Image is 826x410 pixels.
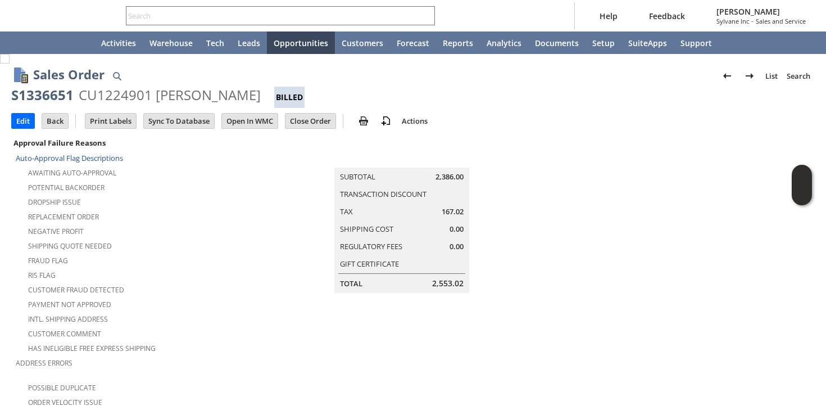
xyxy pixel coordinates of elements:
[94,31,143,54] a: Activities
[28,383,96,393] a: Possible Duplicate
[28,197,81,207] a: Dropship Issue
[340,241,402,251] a: Regulatory Fees
[435,172,464,182] span: 2,386.00
[143,31,199,54] a: Warehouse
[33,65,105,84] h1: Sales Order
[28,168,116,178] a: Awaiting Auto-Approval
[592,38,615,48] span: Setup
[222,114,278,128] input: Open In WMC
[144,114,214,128] input: Sync To Database
[238,38,260,48] span: Leads
[397,38,429,48] span: Forecast
[792,186,812,206] span: Oracle Guided Learning Widget. To move around, please hold and drag
[12,114,34,128] input: Edit
[74,36,88,49] svg: Home
[340,224,393,234] a: Shipping Cost
[357,114,370,128] img: print.svg
[792,165,812,205] iframe: Click here to launch Oracle Guided Learning Help Panel
[11,86,74,104] div: S1336651
[231,31,267,54] a: Leads
[16,153,123,163] a: Auto-Approval Flag Descriptions
[720,69,734,83] img: Previous
[340,206,353,217] a: Tax
[16,358,72,368] a: Address Errors
[28,300,111,309] a: Payment not approved
[761,67,782,85] a: List
[42,114,68,128] input: Back
[101,38,136,48] span: Activities
[436,31,480,54] a: Reports
[28,227,84,236] a: Negative Profit
[379,114,393,128] img: add-record.svg
[28,212,99,222] a: Replacement Order
[535,38,579,48] span: Documents
[149,38,193,48] span: Warehouse
[267,31,335,54] a: Opportunities
[628,38,667,48] span: SuiteApps
[28,329,101,339] a: Customer Comment
[743,69,756,83] img: Next
[28,241,112,251] a: Shipping Quote Needed
[79,86,261,104] div: CU1224901 [PERSON_NAME]
[274,87,305,108] div: Billed
[13,31,40,54] a: Recent Records
[47,36,61,49] svg: Shortcuts
[340,172,375,182] a: Subtotal
[126,9,419,22] input: Search
[621,31,674,54] a: SuiteApps
[342,38,383,48] span: Customers
[480,31,528,54] a: Analytics
[443,38,473,48] span: Reports
[28,256,68,265] a: Fraud Flag
[11,136,252,150] div: Approval Failure Reasons
[28,398,102,407] a: Order Velocity Issue
[716,6,806,17] span: [PERSON_NAME]
[674,31,719,54] a: Support
[28,183,105,192] a: Potential Backorder
[206,38,224,48] span: Tech
[716,17,749,25] span: Sylvane Inc
[199,31,231,54] a: Tech
[40,31,67,54] div: Shortcuts
[450,224,464,235] span: 0.00
[586,31,621,54] a: Setup
[397,116,432,126] a: Actions
[340,278,362,289] a: Total
[67,31,94,54] a: Home
[442,206,464,217] span: 167.02
[432,278,464,289] span: 2,553.02
[85,114,136,128] input: Print Labels
[285,114,335,128] input: Close Order
[340,259,399,269] a: Gift Certificate
[649,11,685,21] span: Feedback
[340,189,426,199] a: Transaction Discount
[450,241,464,252] span: 0.00
[487,38,521,48] span: Analytics
[110,69,124,83] img: Quick Find
[782,67,815,85] a: Search
[751,17,754,25] span: -
[28,314,108,324] a: Intl. Shipping Address
[335,31,390,54] a: Customers
[756,17,806,25] span: Sales and Service
[334,150,469,168] caption: Summary
[390,31,436,54] a: Forecast
[419,9,433,22] svg: Search
[28,285,124,295] a: Customer Fraud Detected
[528,31,586,54] a: Documents
[680,38,712,48] span: Support
[274,38,328,48] span: Opportunities
[20,36,34,49] svg: Recent Records
[28,344,156,353] a: Has Ineligible Free Express Shipping
[28,271,56,280] a: RIS flag
[600,11,618,21] span: Help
